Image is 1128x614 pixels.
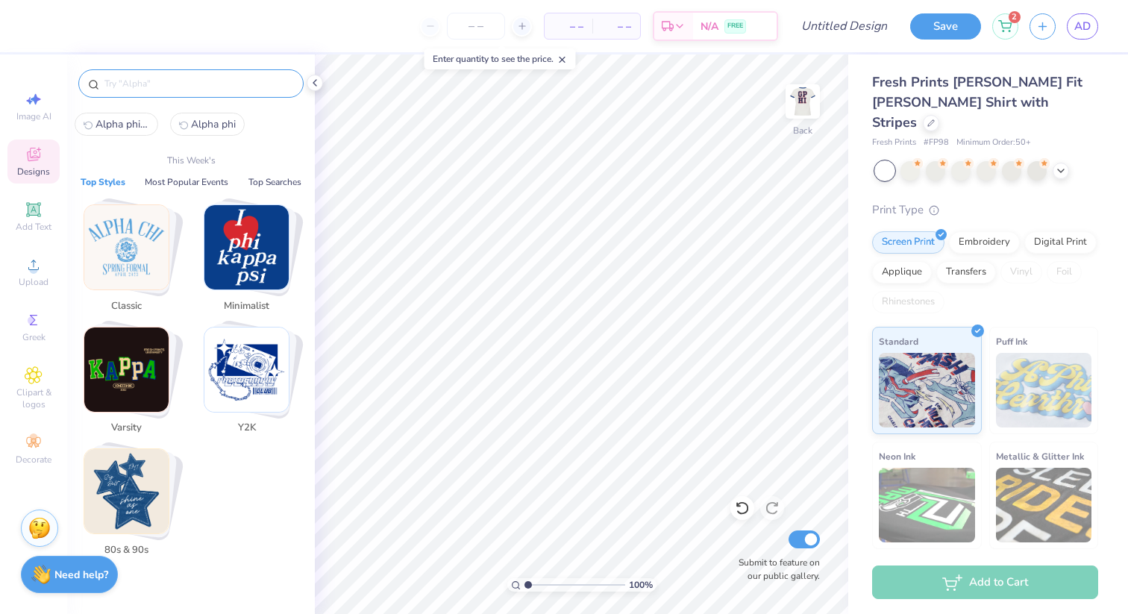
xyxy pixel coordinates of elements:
div: Foil [1047,261,1082,283]
input: – – [447,13,505,40]
span: Y2K [222,421,271,436]
span: Minimalist [222,299,271,314]
span: Designs [17,166,50,178]
button: Stack Card Button 80s & 90s [75,448,187,563]
span: Clipart & logos [7,386,60,410]
img: Neon Ink [879,468,975,542]
span: Fresh Prints [PERSON_NAME] Fit [PERSON_NAME] Shirt with Stripes [872,73,1082,131]
button: Stack Card Button Y2K [195,327,307,442]
span: – – [554,19,583,34]
input: Try "Alpha" [103,76,294,91]
div: Back [793,124,812,137]
span: Neon Ink [879,448,915,464]
button: Most Popular Events [140,175,233,189]
button: Top Searches [244,175,306,189]
span: AD [1074,18,1091,35]
span: Fresh Prints [872,137,916,149]
p: This Week's [167,154,216,167]
span: Classic [102,299,151,314]
span: Varsity [102,421,151,436]
span: FREE [727,21,743,31]
input: Untitled Design [789,11,899,41]
img: Minimalist [204,205,289,289]
span: 80s & 90s [102,543,151,558]
span: Alpha phi [191,117,236,131]
img: Varsity [84,328,169,412]
span: 2 [1009,11,1021,23]
div: Applique [872,261,932,283]
button: Stack Card Button Minimalist [195,204,307,319]
img: Metallic & Glitter Ink [996,468,1092,542]
img: Y2K [204,328,289,412]
div: Digital Print [1024,231,1097,254]
div: Vinyl [1000,261,1042,283]
button: Stack Card Button Varsity [75,327,187,442]
span: Greek [22,331,46,343]
label: Submit to feature on our public gallery. [730,556,820,583]
a: AD [1067,13,1098,40]
img: Puff Ink [996,353,1092,427]
button: Alpha phi navy0 [75,113,158,136]
span: 100 % [629,578,653,592]
span: Alpha phi navy [95,117,149,131]
span: # FP98 [924,137,949,149]
div: Embroidery [949,231,1020,254]
div: Print Type [872,201,1098,219]
span: Upload [19,276,48,288]
span: Minimum Order: 50 + [956,137,1031,149]
span: N/A [701,19,718,34]
strong: Need help? [54,568,108,582]
img: Classic [84,205,169,289]
img: Standard [879,353,975,427]
span: Metallic & Glitter Ink [996,448,1084,464]
div: Rhinestones [872,291,944,313]
button: Top Styles [76,175,130,189]
div: Transfers [936,261,996,283]
div: Screen Print [872,231,944,254]
span: Add Text [16,221,51,233]
span: – – [601,19,631,34]
span: Standard [879,333,918,349]
span: Image AI [16,110,51,122]
button: Stack Card Button Classic [75,204,187,319]
img: Back [788,87,818,116]
button: Alpha phi1 [170,113,245,136]
span: Decorate [16,454,51,466]
div: Enter quantity to see the price. [424,48,576,69]
span: Puff Ink [996,333,1027,349]
button: Save [910,13,981,40]
img: 80s & 90s [84,449,169,533]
